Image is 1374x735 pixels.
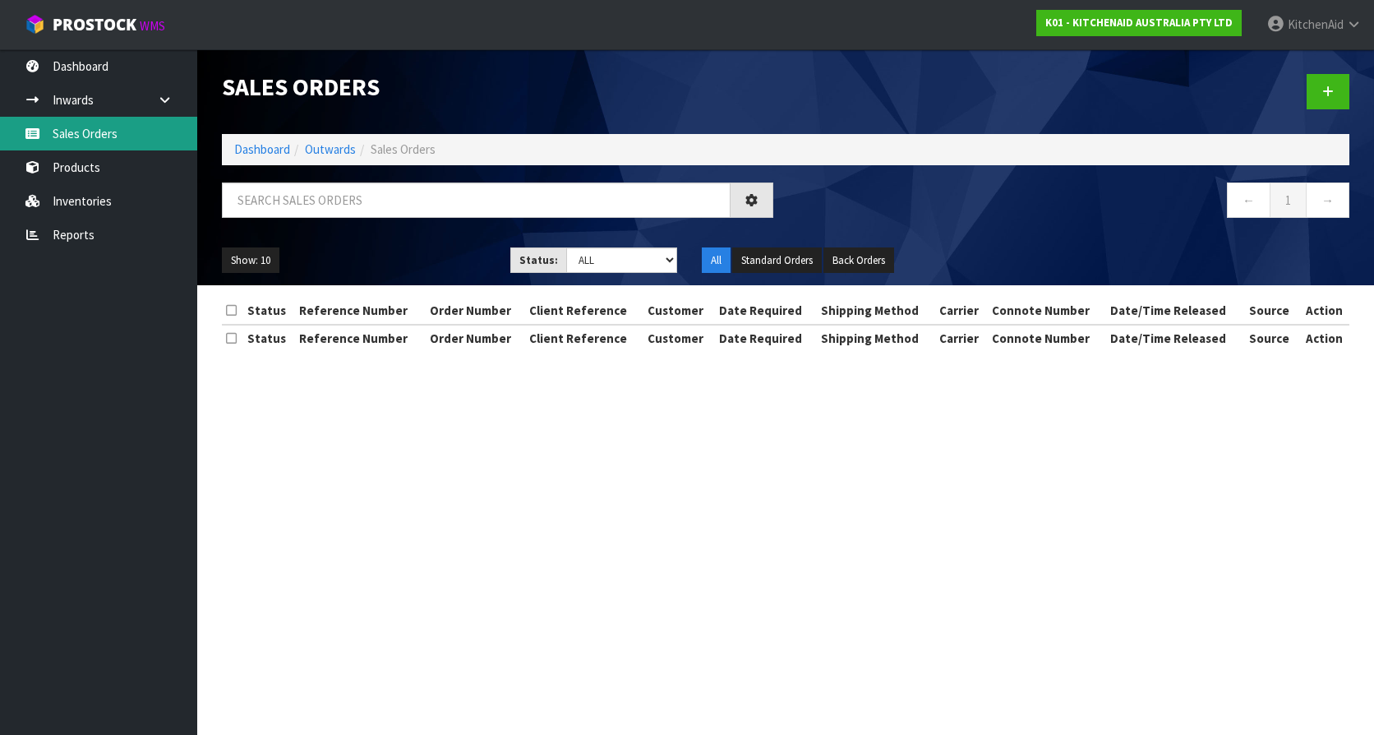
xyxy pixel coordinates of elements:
span: KitchenAid [1288,16,1344,32]
th: Action [1299,298,1349,324]
th: Connote Number [988,298,1106,324]
strong: K01 - KITCHENAID AUSTRALIA PTY LTD [1045,16,1233,30]
th: Date Required [715,325,817,351]
a: Outwards [305,141,356,157]
a: Dashboard [234,141,290,157]
th: Connote Number [988,325,1106,351]
th: Client Reference [525,298,643,324]
small: WMS [140,18,165,34]
th: Source [1245,298,1299,324]
button: Back Orders [823,247,894,274]
th: Shipping Method [817,325,935,351]
button: Standard Orders [732,247,822,274]
h1: Sales Orders [222,74,773,100]
th: Source [1245,325,1299,351]
th: Date/Time Released [1106,325,1244,351]
button: All [702,247,731,274]
th: Reference Number [295,325,425,351]
input: Search sales orders [222,183,731,218]
th: Reference Number [295,298,425,324]
th: Date/Time Released [1106,298,1244,324]
a: ← [1227,183,1270,218]
strong: Status: [519,253,558,267]
span: ProStock [53,14,136,35]
th: Date Required [715,298,817,324]
th: Order Number [426,298,526,324]
a: 1 [1270,183,1307,218]
th: Shipping Method [817,298,935,324]
nav: Page navigation [798,183,1349,223]
th: Customer [643,298,715,324]
span: Sales Orders [371,141,436,157]
th: Client Reference [525,325,643,351]
th: Carrier [935,298,989,324]
a: → [1306,183,1349,218]
th: Status [243,298,296,324]
th: Status [243,325,296,351]
th: Action [1299,325,1349,351]
button: Show: 10 [222,247,279,274]
th: Carrier [935,325,989,351]
th: Order Number [426,325,526,351]
th: Customer [643,325,715,351]
img: cube-alt.png [25,14,45,35]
